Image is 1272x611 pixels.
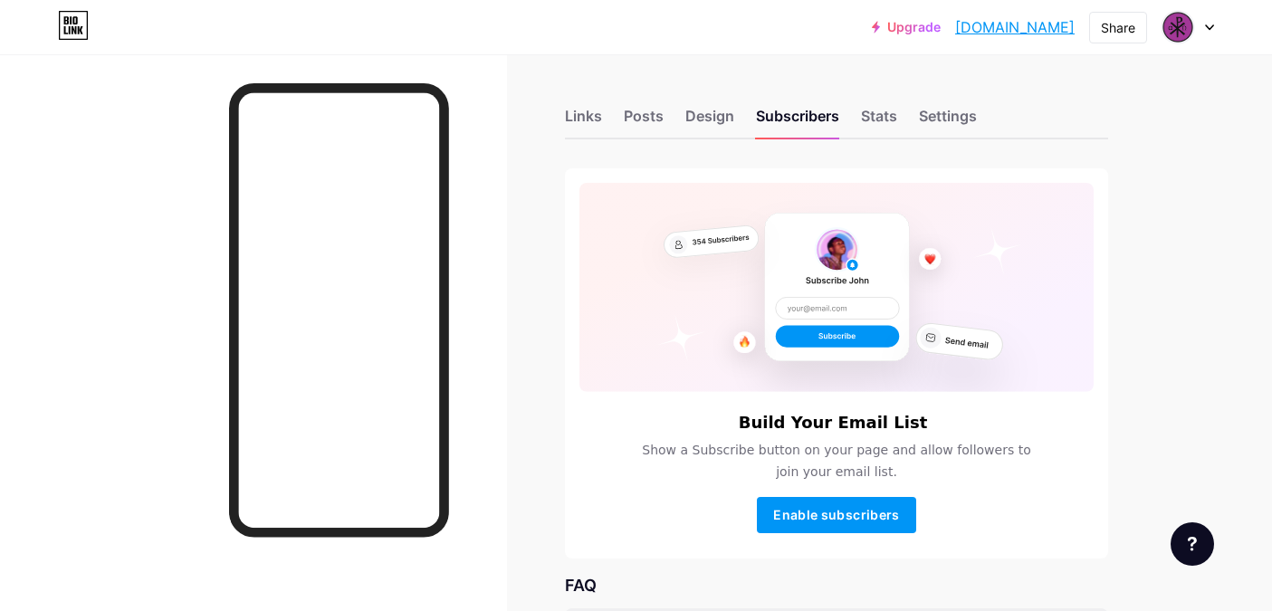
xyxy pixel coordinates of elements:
span: Show a Subscribe button on your page and allow followers to join your email list. [631,439,1042,482]
img: alternativepractice [1161,10,1195,44]
h6: Build Your Email List [739,414,928,432]
div: Design [685,105,734,138]
button: Enable subscribers [757,497,916,533]
div: Subscribers [756,105,839,138]
div: Stats [861,105,897,138]
div: Share [1101,18,1135,37]
span: Enable subscribers [773,507,899,522]
a: [DOMAIN_NAME] [955,16,1075,38]
div: Posts [624,105,664,138]
div: Links [565,105,602,138]
a: Upgrade [872,20,941,34]
div: FAQ [565,573,1108,597]
div: Settings [919,105,977,138]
